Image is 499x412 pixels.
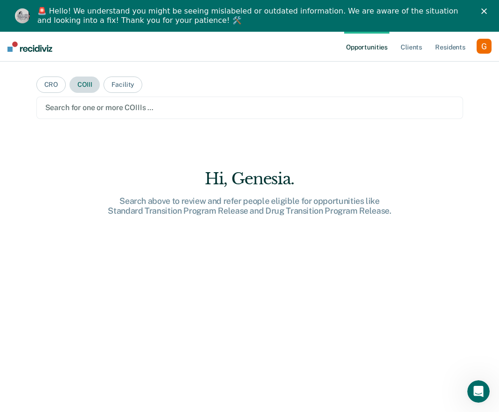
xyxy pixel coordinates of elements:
[100,196,399,216] div: Search above to review and refer people eligible for opportunities like Standard Transition Progr...
[399,32,424,62] a: Clients
[104,77,142,93] button: Facility
[37,7,469,25] div: 🚨 Hello! We understand you might be seeing mislabeled or outdated information. We are aware of th...
[15,8,30,23] img: Profile image for Kim
[481,8,491,14] div: Close
[36,77,66,93] button: CRO
[69,77,100,93] button: COIII
[7,42,52,52] img: Recidiviz
[100,169,399,189] div: Hi, Genesia.
[433,32,467,62] a: Residents
[344,32,389,62] a: Opportunities
[467,380,490,403] iframe: Intercom live chat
